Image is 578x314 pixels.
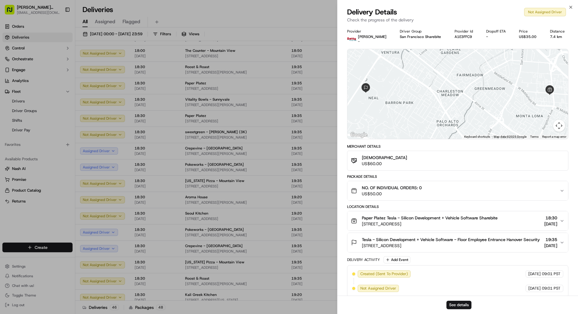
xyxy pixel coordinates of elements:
[384,256,410,263] button: Add Event
[494,135,527,138] span: Map data ©2025 Google
[362,243,540,249] span: [STREET_ADDRESS]
[347,174,568,179] div: Package Details
[35,110,37,115] span: •
[347,204,568,209] div: Location Details
[347,7,397,17] span: Delivery Details
[486,34,509,39] div: -
[362,185,422,191] span: NO. OF INDIVIDUAL ORDERS: 0
[38,110,52,115] span: 7月31日
[19,110,33,115] span: bettytllc
[347,233,568,252] button: Tesla - Silicon Development + Vehicle Software - Floor Employee Entrance Hanover Security[STREET_...
[13,58,23,68] img: 4281594248423_2fcf9dad9f2a874258b8_72.png
[542,271,561,277] span: 09:01 PST
[6,24,110,34] p: Welcome 👋
[6,78,40,83] div: Past conversations
[519,34,540,39] div: US$35.00
[35,93,37,98] span: •
[542,286,561,291] span: 09:01 PST
[19,93,33,98] span: bettytllc
[486,29,509,34] div: Dropoff ETA
[362,221,498,227] span: [STREET_ADDRESS]
[362,237,540,243] span: Tesla - Silicon Development + Vehicle Software - Floor Employee Entrance Hanover Security
[542,135,566,138] a: Report a map error
[464,135,490,139] button: Keyboard shortcuts
[358,39,360,44] span: -
[362,215,498,221] span: Paper Platez Tesla - Silicon Development + Vehicle Software Sharebite
[347,181,568,200] button: NO. OF INDIVIDUAL ORDERS: 0US$50.00
[347,17,568,23] p: Check the progress of the delivery
[358,34,387,39] p: [PERSON_NAME]
[446,301,471,309] button: See details
[400,34,445,39] div: San Francisco Sharebite
[6,135,11,140] div: 📗
[530,135,539,138] a: Terms (opens in new tab)
[6,104,16,114] img: bettytllc
[51,135,56,140] div: 💻
[544,221,557,227] span: [DATE]
[544,215,557,221] span: 18:30
[528,286,541,291] span: [DATE]
[27,64,83,68] div: We're available if you need us!
[60,149,73,154] span: Pylon
[12,135,46,141] span: Knowledge Base
[57,135,97,141] span: API Documentation
[27,58,99,64] div: Start new chat
[347,211,568,231] button: Paper Platez Tesla - Silicon Development + Vehicle Software Sharebite[STREET_ADDRESS]18:30[DATE]
[102,59,110,67] button: Start new chat
[528,271,541,277] span: [DATE]
[544,243,557,249] span: [DATE]
[360,271,408,277] span: Created (Sent To Provider)
[455,29,477,34] div: Provider Id
[553,120,565,132] button: Map camera controls
[38,93,52,98] span: 9月10日
[455,34,472,39] button: A1E3FFC9
[6,6,18,18] img: Nash
[42,149,73,154] a: Powered byPylon
[93,77,110,84] button: See all
[347,34,357,44] img: betty.jpg
[360,286,396,291] span: Not Assigned Driver
[519,29,540,34] div: Price
[550,34,568,39] div: 7.4 km
[362,161,407,167] span: US$60.00
[362,191,422,197] span: US$50.00
[544,237,557,243] span: 19:35
[16,39,108,45] input: Got a question? Start typing here...
[362,155,407,161] span: [DEMOGRAPHIC_DATA]
[400,29,445,34] div: Driver Group
[349,131,369,139] img: Google
[6,58,17,68] img: 1736555255976-a54dd68f-1ca7-489b-9aae-adbdc363a1c4
[6,88,16,97] img: bettytllc
[4,132,48,143] a: 📗Knowledge Base
[48,132,99,143] a: 💻API Documentation
[550,29,568,34] div: Distance
[349,131,369,139] a: Open this area in Google Maps (opens a new window)
[347,257,380,262] div: Delivery Activity
[347,29,390,34] div: Provider
[347,144,568,149] div: Merchant Details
